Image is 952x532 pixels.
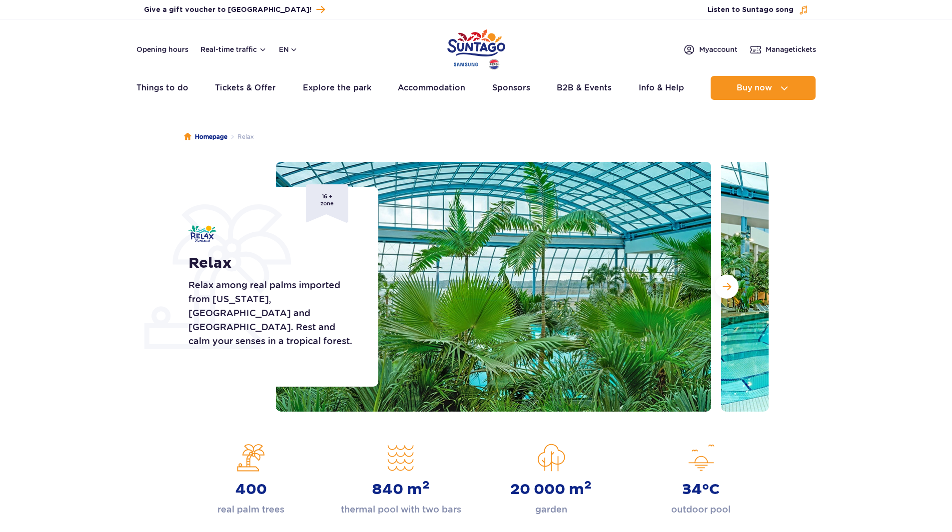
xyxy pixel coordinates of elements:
[447,25,505,71] a: Park of Poland
[557,76,612,100] a: B2B & Events
[372,481,430,499] strong: 840 m
[699,44,738,54] span: My account
[708,5,809,15] button: Listen to Suntago song
[217,503,284,517] p: real palm trees
[683,43,738,55] a: Myaccount
[144,3,325,16] a: Give a gift voucher to [GEOGRAPHIC_DATA]!
[188,254,356,272] h1: Relax
[639,76,684,100] a: Info & Help
[715,275,739,299] button: Next slide
[136,44,188,54] a: Opening hours
[144,5,311,15] span: Give a gift voucher to [GEOGRAPHIC_DATA]!
[750,43,816,55] a: Managetickets
[341,503,461,517] p: thermal pool with two bars
[398,76,465,100] a: Accommodation
[535,503,567,517] p: garden
[188,225,216,242] img: Relax
[510,481,592,499] strong: 20 000 m
[708,5,794,15] span: Listen to Suntago song
[584,478,592,492] sup: 2
[492,76,530,100] a: Sponsors
[227,132,254,142] li: Relax
[303,76,371,100] a: Explore the park
[279,44,298,54] button: en
[422,478,430,492] sup: 2
[215,76,276,100] a: Tickets & Offer
[188,278,356,348] p: Relax among real palms imported from [US_STATE], [GEOGRAPHIC_DATA] and [GEOGRAPHIC_DATA]. Rest an...
[711,76,816,100] button: Buy now
[737,83,772,92] span: Buy now
[671,503,731,517] p: outdoor pool
[136,76,188,100] a: Things to do
[200,45,267,53] button: Real-time traffic
[306,184,348,223] span: 16 + zone
[184,132,227,142] a: Homepage
[235,481,267,499] strong: 400
[766,44,816,54] span: Manage tickets
[682,481,720,499] strong: 34°C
